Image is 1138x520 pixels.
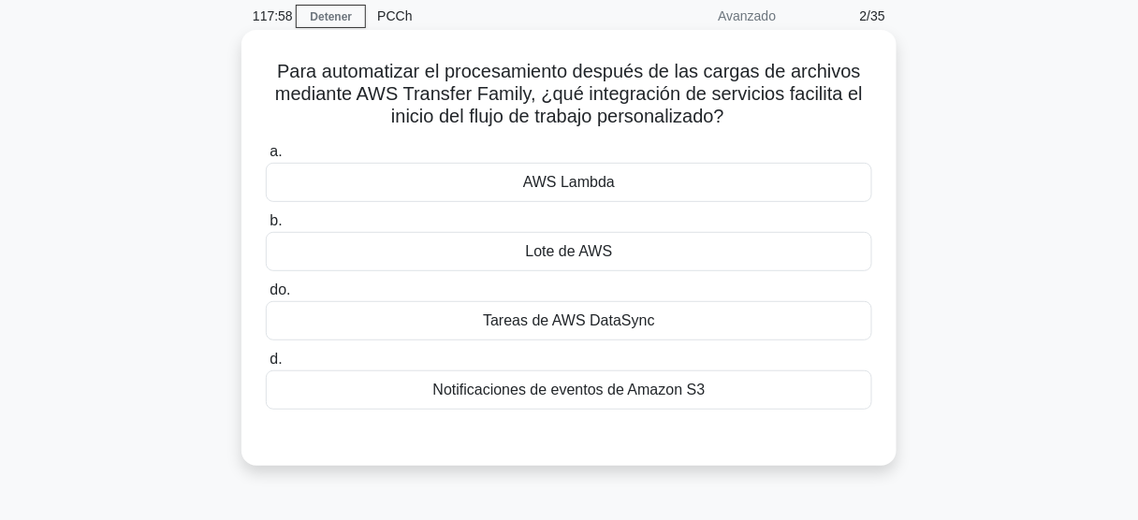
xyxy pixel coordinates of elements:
[270,282,290,297] font: do.
[377,8,412,23] font: PCCh
[275,61,863,126] font: Para automatizar el procesamiento después de las cargas de archivos mediante AWS Transfer Family,...
[860,8,885,23] font: 2/35
[270,212,282,228] font: b.
[310,10,352,23] font: Detener
[270,351,282,367] font: d.
[718,8,776,23] font: Avanzado
[433,382,706,397] font: Notificaciones de eventos de Amazon S3
[523,174,615,190] font: AWS Lambda
[483,312,655,328] font: Tareas de AWS DataSync
[526,243,613,259] font: Lote de AWS
[270,143,282,159] font: a.
[296,5,366,28] a: Detener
